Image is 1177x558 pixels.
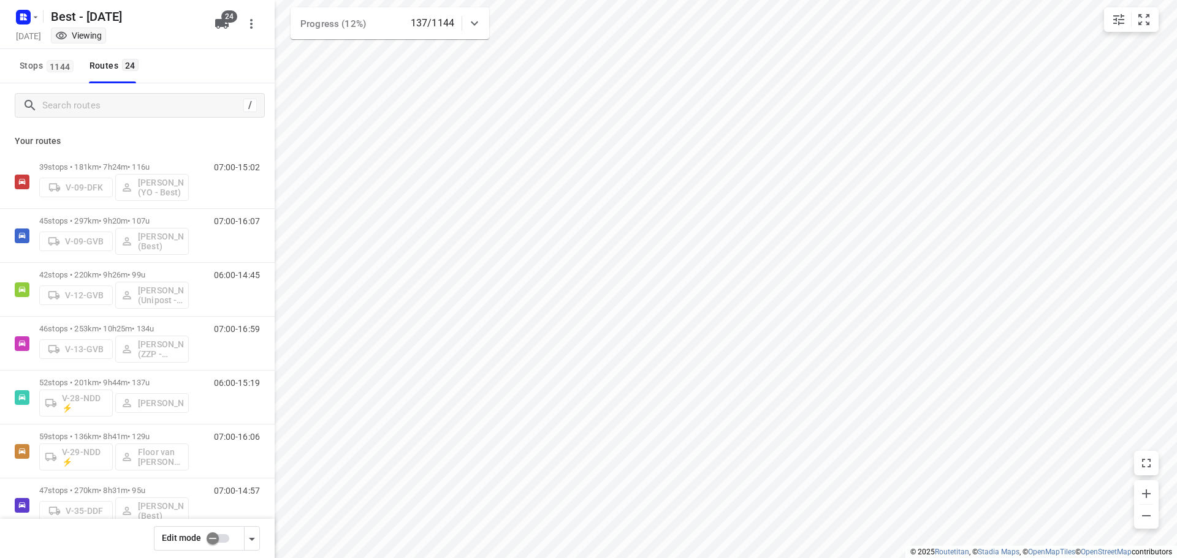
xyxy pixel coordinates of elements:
button: 24 [210,12,234,36]
p: 07:00-16:07 [214,216,260,226]
p: Your routes [15,135,260,148]
p: 47 stops • 270km • 8h31m • 95u [39,486,189,495]
a: OpenMapTiles [1028,548,1075,556]
p: 07:00-14:57 [214,486,260,496]
p: 45 stops • 297km • 9h20m • 107u [39,216,189,225]
p: 46 stops • 253km • 10h25m • 134u [39,324,189,333]
p: 39 stops • 181km • 7h24m • 116u [39,162,189,172]
li: © 2025 , © , © © contributors [910,548,1172,556]
a: Routetitan [935,548,969,556]
p: 59 stops • 136km • 8h41m • 129u [39,432,189,441]
div: small contained button group [1104,7,1159,32]
span: 1144 [47,60,74,72]
span: Progress (12%) [300,18,366,29]
span: 24 [221,10,237,23]
p: 07:00-15:02 [214,162,260,172]
div: You are currently in view mode. To make any changes, go to edit project. [55,29,102,42]
a: OpenStreetMap [1081,548,1132,556]
span: 24 [122,59,139,71]
p: 06:00-15:19 [214,378,260,388]
input: Search routes [42,96,243,115]
p: 52 stops • 201km • 9h44m • 137u [39,378,189,387]
p: 06:00-14:45 [214,270,260,280]
span: Stops [20,58,77,74]
span: Edit mode [162,533,201,543]
button: More [239,12,264,36]
div: Routes [90,58,142,74]
p: 42 stops • 220km • 9h26m • 99u [39,270,189,279]
div: / [243,99,257,112]
button: Map settings [1107,7,1131,32]
button: Fit zoom [1132,7,1156,32]
p: 137/1144 [411,16,454,31]
p: 07:00-16:59 [214,324,260,334]
div: Progress (12%)137/1144 [291,7,489,39]
div: Driver app settings [245,530,259,546]
p: 07:00-16:06 [214,432,260,442]
a: Stadia Maps [978,548,1019,556]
